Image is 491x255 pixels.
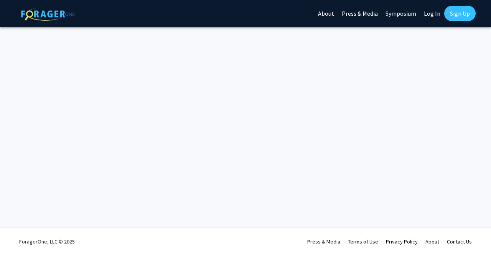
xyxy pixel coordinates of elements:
a: Press & Media [307,238,340,245]
a: Sign Up [444,6,476,21]
img: ForagerOne Logo [21,7,75,21]
div: ForagerOne, LLC © 2025 [19,228,75,255]
a: Terms of Use [348,238,378,245]
a: Contact Us [447,238,472,245]
a: About [425,238,439,245]
a: Privacy Policy [386,238,418,245]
